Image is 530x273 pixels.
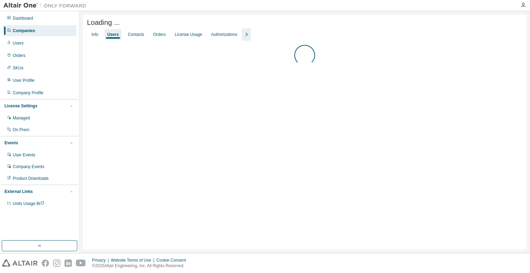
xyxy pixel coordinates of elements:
[13,90,43,96] div: Company Profile
[76,260,86,267] img: youtube.svg
[175,32,202,37] div: License Usage
[53,260,60,267] img: instagram.svg
[13,176,49,181] div: Product Downloads
[211,32,237,37] div: Authorizations
[13,115,30,121] div: Managed
[13,40,23,46] div: Users
[2,260,38,267] img: altair_logo.svg
[92,257,111,263] div: Privacy
[4,103,37,109] div: License Settings
[13,152,35,158] div: User Events
[92,263,190,269] p: © 2025 Altair Engineering, Inc. All Rights Reserved.
[91,32,98,37] div: Info
[4,140,18,146] div: Events
[13,201,45,206] span: Units Usage BI
[42,260,49,267] img: facebook.svg
[13,78,35,83] div: User Profile
[3,2,90,9] img: Altair One
[128,32,144,37] div: Contacts
[13,65,23,71] div: SKUs
[87,19,120,27] span: Loading ...
[13,53,26,58] div: Orders
[4,189,33,194] div: External Links
[156,257,190,263] div: Cookie Consent
[65,260,72,267] img: linkedin.svg
[111,257,156,263] div: Website Terms of Use
[13,127,29,133] div: On Prem
[13,16,33,21] div: Dashboard
[153,32,166,37] div: Orders
[107,32,119,37] div: Users
[13,28,35,33] div: Companies
[13,164,44,169] div: Company Events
